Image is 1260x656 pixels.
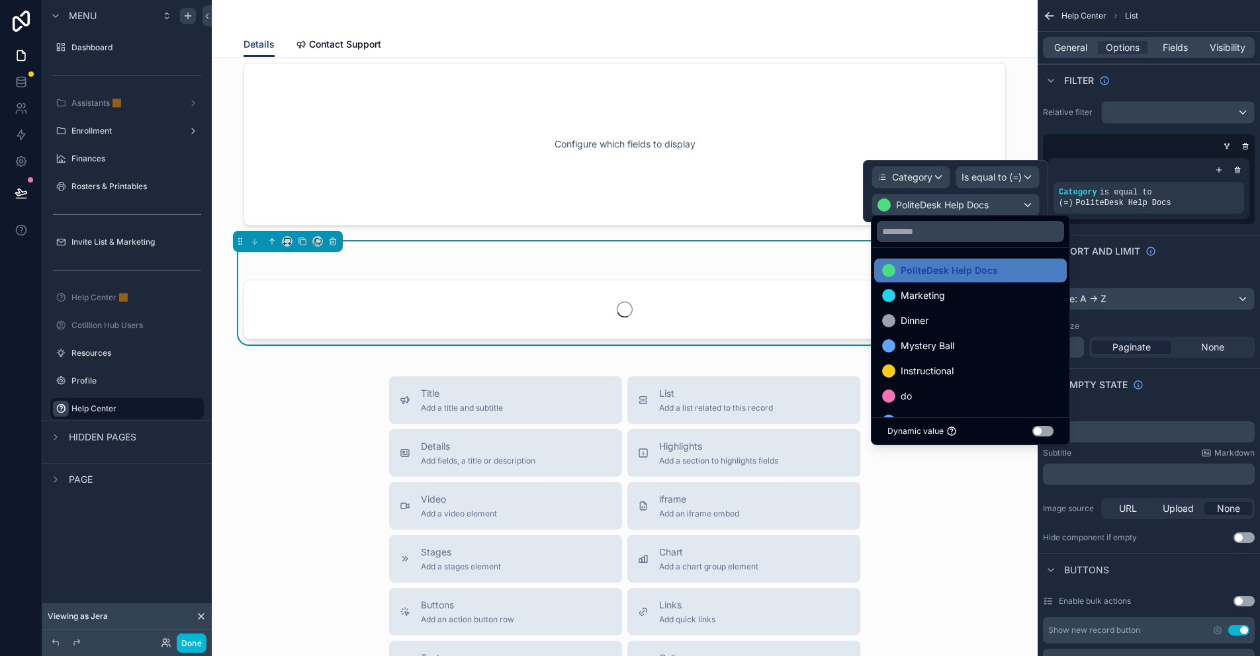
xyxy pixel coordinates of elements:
span: Add a chart group element [659,561,758,572]
span: is equal to (=) [1059,188,1152,208]
label: Resources [71,348,201,358]
span: Buttons [1064,563,1109,577]
a: Finances [50,148,204,169]
label: Profile [71,376,201,386]
button: TitleAdd a title and subtitle [389,376,622,424]
span: Help Center [1061,11,1106,21]
button: HighlightsAdd a section to highlights fields [627,429,860,477]
span: URL [1119,502,1137,515]
span: Mystery Ball [901,338,954,354]
button: VideoAdd a video element [389,482,622,530]
span: PoliteDesk Help Docs [901,263,998,278]
span: Chart [659,546,758,559]
div: scrollable content [1043,421,1255,442]
span: Details [421,440,535,453]
label: Enrollment [71,126,183,136]
span: Visibility [1210,41,1245,54]
a: Dashboard [50,37,204,58]
span: Links [659,598,715,612]
a: Markdown [1201,448,1255,458]
button: iframeAdd an iframe embed [627,482,860,530]
span: Options [1106,41,1140,54]
a: Enrollment [50,120,204,142]
span: Title [421,387,503,400]
button: StagesAdd a stages element [389,535,622,583]
button: Category [872,166,950,188]
span: Highlights [659,440,778,453]
label: Dashboard [71,42,201,53]
div: Show new record button [1048,625,1140,635]
a: Help Center 🟧 [50,287,204,308]
span: Add a list related to this record [659,403,773,413]
span: Filter [1064,74,1094,87]
span: Add a video element [421,509,497,519]
span: Add an iframe embed [659,509,739,519]
span: Details [244,38,275,51]
span: Add a section to highlights fields [659,456,778,466]
span: Add an action button row [421,614,514,625]
span: iframe [659,493,739,506]
a: Cotillion Hub Users [50,315,204,336]
span: Markdown [1214,448,1255,458]
span: Buttons [421,598,514,612]
span: List [1125,11,1138,21]
a: Resources [50,343,204,364]
a: Rosters & Printables [50,176,204,197]
button: ChartAdd a chart group element [627,535,860,583]
span: Page [69,473,93,486]
span: Sort And Limit [1064,245,1140,258]
span: Category [1059,188,1097,197]
a: Details [244,32,275,58]
span: Hidden pages [69,430,136,444]
button: Name: A -> Z [1043,288,1255,310]
button: ListAdd a list related to this record [627,376,860,424]
span: Marketing [901,288,945,304]
span: Fields [1163,41,1188,54]
label: Invite List & Marketing [71,237,201,247]
label: Cotillion Hub Users [71,320,201,331]
div: scrollable content [1043,464,1255,485]
span: Paginate [1112,341,1151,354]
button: ButtonsAdd an action button row [389,588,622,635]
span: Is equal to (=) [962,171,1022,184]
label: Rosters & Printables [71,181,201,192]
span: Viewing as Jera [48,611,108,622]
span: Add a title and subtitle [421,403,503,413]
a: Contact Support [296,32,381,59]
label: Enable bulk actions [1059,596,1131,606]
span: Menu [69,9,97,22]
span: List [659,387,773,400]
span: PoliteDesk Help Docs [1076,198,1171,208]
button: DetailsAdd fields, a title or description [389,429,622,477]
a: Assistants 🟧 [50,93,204,114]
a: Invite List & Marketing [50,231,204,253]
span: Add a stages element [421,561,501,572]
span: PoliteDesk Help Docs [896,198,989,212]
a: Help Center [50,398,204,419]
label: Help Center [71,403,196,414]
span: Category [892,171,932,184]
span: General [1054,41,1087,54]
span: Stages [421,546,501,559]
label: Image source [1043,503,1096,514]
label: Finances [71,153,201,164]
button: Is equal to (=) [956,166,1040,188]
span: Affiliate Links [901,413,958,429]
span: Dinner [901,313,928,329]
span: Empty state [1064,378,1128,391]
span: Video [421,493,497,506]
span: None [1217,502,1240,515]
span: do [901,388,912,404]
span: Dynamic value [887,426,944,436]
span: Upload [1163,502,1194,515]
button: LinksAdd quick links [627,588,860,635]
span: Instructional [901,363,954,379]
a: Profile [50,370,204,391]
label: Assistants 🟧 [71,98,183,108]
button: PoliteDesk Help Docs [872,194,1040,216]
span: Add quick links [659,614,715,625]
span: Add fields, a title or description [421,456,535,466]
span: None [1201,341,1224,354]
label: Help Center 🟧 [71,292,201,303]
